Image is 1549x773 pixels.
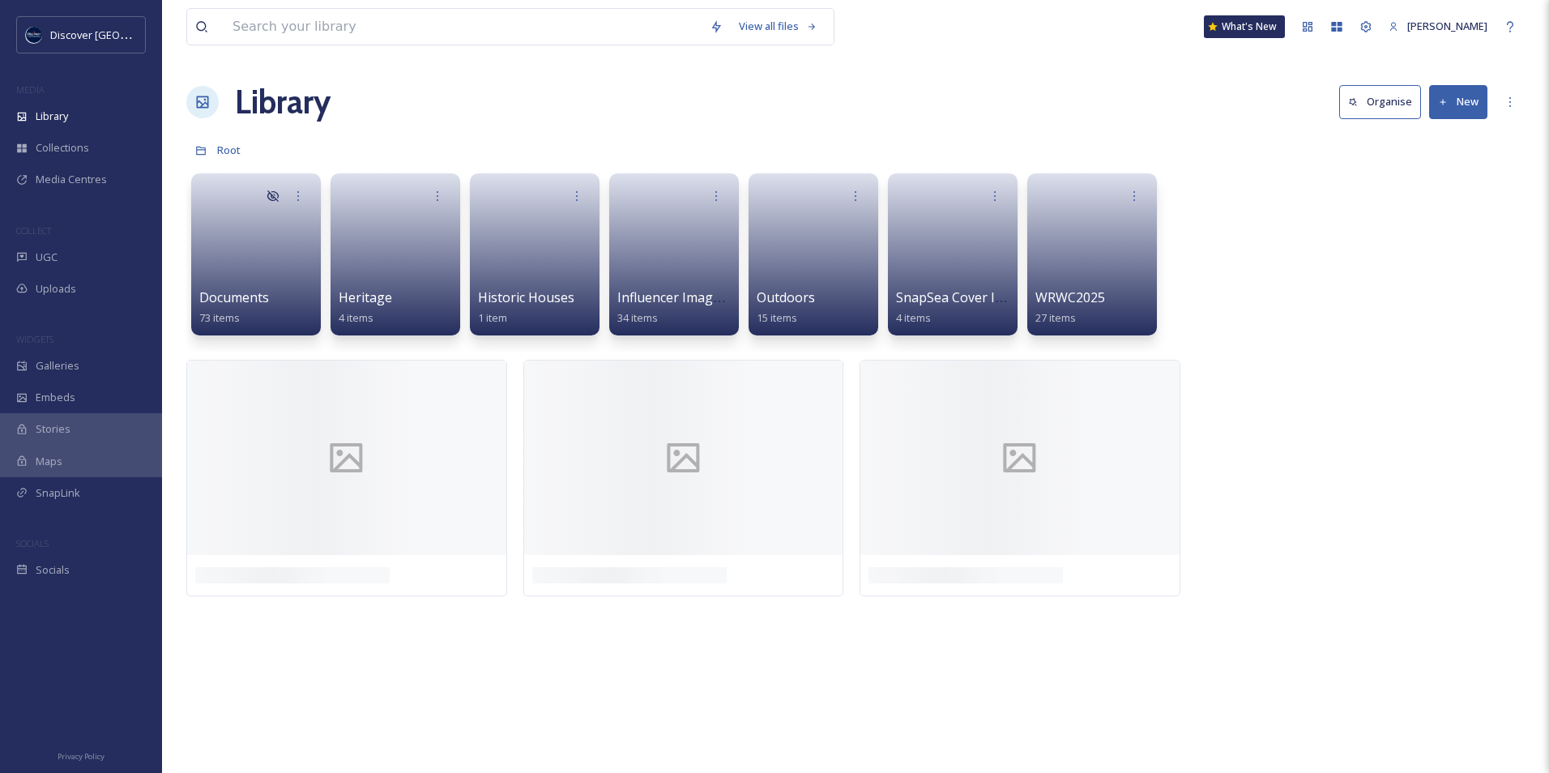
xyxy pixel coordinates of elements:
[217,140,241,160] a: Root
[1339,85,1429,118] a: Organise
[36,281,76,297] span: Uploads
[896,288,1023,306] span: SnapSea Cover Icons
[757,310,797,325] span: 15 items
[36,421,70,437] span: Stories
[1204,15,1285,38] a: What's New
[36,485,80,501] span: SnapLink
[1035,310,1076,325] span: 27 items
[478,310,507,325] span: 1 item
[58,745,105,765] a: Privacy Policy
[36,172,107,187] span: Media Centres
[339,310,373,325] span: 4 items
[1407,19,1487,33] span: [PERSON_NAME]
[36,390,75,405] span: Embeds
[1035,288,1105,306] span: WRWC2025
[36,250,58,265] span: UGC
[224,9,702,45] input: Search your library
[617,290,796,325] a: Influencer Images and Videos34 items
[478,290,574,325] a: Historic Houses1 item
[16,83,45,96] span: MEDIA
[50,27,198,42] span: Discover [GEOGRAPHIC_DATA]
[16,224,51,237] span: COLLECT
[617,310,658,325] span: 34 items
[199,310,240,325] span: 73 items
[1429,85,1487,118] button: New
[217,143,241,157] span: Root
[1339,85,1421,118] button: Organise
[36,562,70,578] span: Socials
[617,288,796,306] span: Influencer Images and Videos
[36,140,89,156] span: Collections
[199,288,269,306] span: Documents
[757,288,815,306] span: Outdoors
[757,290,815,325] a: Outdoors15 items
[36,358,79,374] span: Galleries
[731,11,826,42] a: View all files
[36,109,68,124] span: Library
[896,310,931,325] span: 4 items
[235,78,331,126] a: Library
[26,27,42,43] img: Untitled%20design%20%282%29.png
[199,290,269,325] a: Documents73 items
[58,751,105,762] span: Privacy Policy
[478,288,574,306] span: Historic Houses
[896,290,1023,325] a: SnapSea Cover Icons4 items
[1035,290,1105,325] a: WRWC202527 items
[36,454,62,469] span: Maps
[1380,11,1496,42] a: [PERSON_NAME]
[16,333,53,345] span: WIDGETS
[16,537,49,549] span: SOCIALS
[339,290,392,325] a: Heritage4 items
[339,288,392,306] span: Heritage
